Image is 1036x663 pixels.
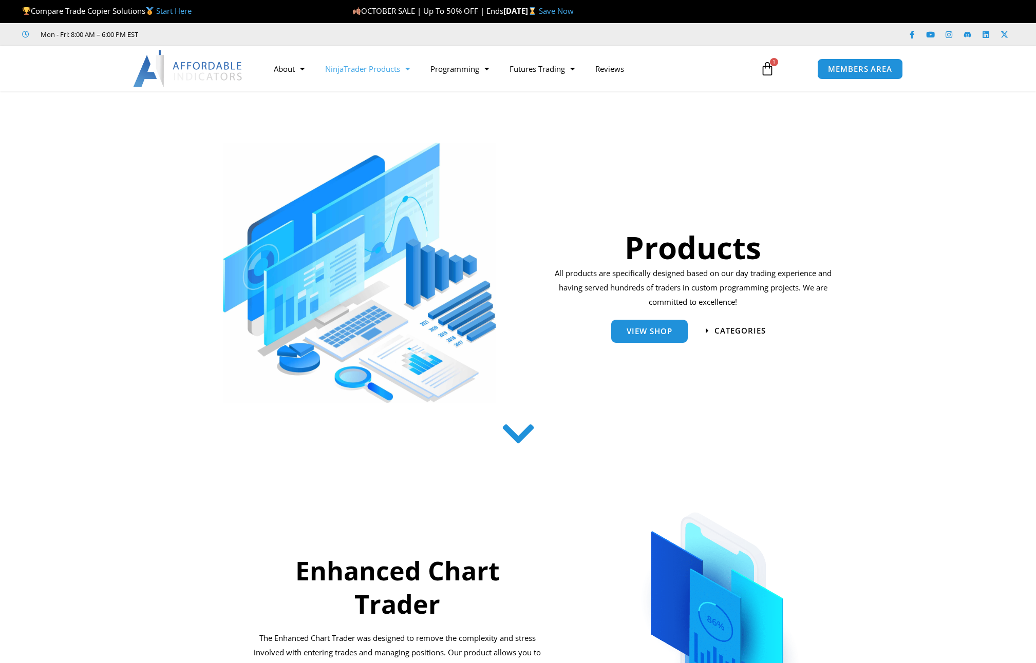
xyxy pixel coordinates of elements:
[529,7,536,15] img: ⌛
[263,57,748,81] nav: Menu
[352,6,503,16] span: OCTOBER SALE | Up To 50% OFF | Ends
[146,7,154,15] img: 🥇
[539,6,574,16] a: Save Now
[745,54,790,84] a: 1
[714,327,766,335] span: categories
[263,57,315,81] a: About
[828,65,892,73] span: MEMBERS AREA
[133,50,243,87] img: LogoAI | Affordable Indicators – NinjaTrader
[817,59,903,80] a: MEMBERS AREA
[420,57,499,81] a: Programming
[353,7,361,15] img: 🍂
[503,6,539,16] strong: [DATE]
[153,29,307,40] iframe: Customer reviews powered by Trustpilot
[38,28,138,41] span: Mon - Fri: 8:00 AM – 6:00 PM EST
[23,7,30,15] img: 🏆
[551,226,835,269] h1: Products
[315,57,420,81] a: NinjaTrader Products
[252,554,543,621] h2: Enhanced Chart Trader
[156,6,192,16] a: Start Here
[551,266,835,309] p: All products are specifically designed based on our day trading experience and having served hund...
[585,57,634,81] a: Reviews
[770,58,778,66] span: 1
[611,320,688,343] a: View Shop
[499,57,585,81] a: Futures Trading
[223,143,496,403] img: ProductsSection scaled | Affordable Indicators – NinjaTrader
[22,6,192,16] span: Compare Trade Copier Solutions
[706,327,766,335] a: categories
[627,327,672,335] span: View Shop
